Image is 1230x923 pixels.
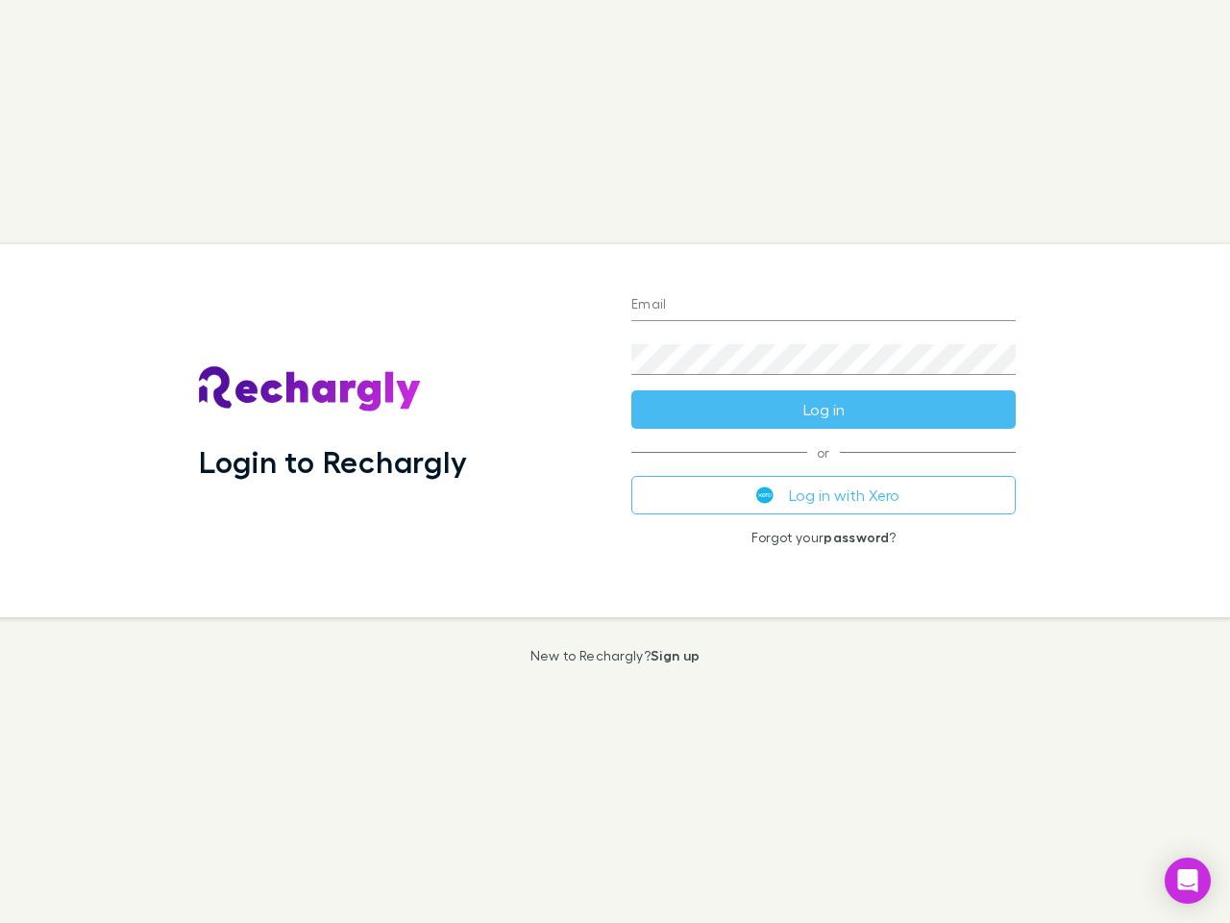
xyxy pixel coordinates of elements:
button: Log in [631,390,1016,429]
a: Sign up [651,647,700,663]
p: New to Rechargly? [530,648,701,663]
img: Xero's logo [756,486,774,504]
img: Rechargly's Logo [199,366,422,412]
div: Open Intercom Messenger [1165,858,1211,904]
h1: Login to Rechargly [199,443,467,480]
a: password [824,529,889,545]
button: Log in with Xero [631,476,1016,514]
span: or [631,452,1016,453]
p: Forgot your ? [631,530,1016,545]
